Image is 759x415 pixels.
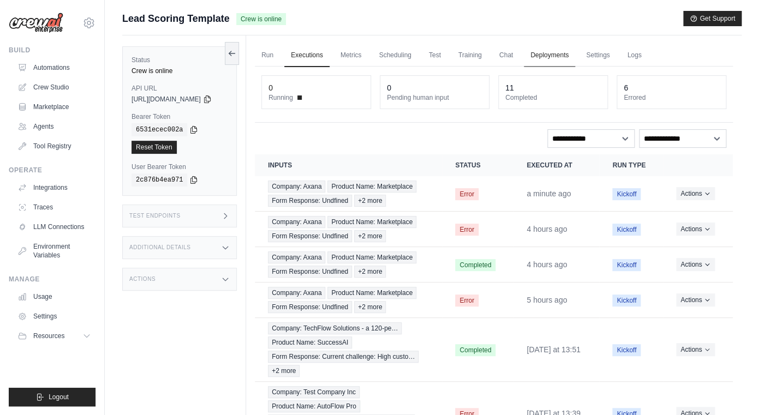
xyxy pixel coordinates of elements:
a: View execution details for Company [268,287,429,313]
dt: Completed [505,93,601,102]
div: Operate [9,166,95,175]
a: Settings [579,44,616,67]
span: Kickoff [612,188,641,200]
a: Metrics [334,44,368,67]
span: Company: TechFlow Solutions - a 120-pe… [268,322,402,334]
h3: Test Endpoints [129,213,181,219]
label: Bearer Token [132,112,228,121]
a: Chat [493,44,519,67]
a: Usage [13,288,95,305]
span: Running [268,93,293,102]
a: Agents [13,118,95,135]
a: Reset Token [132,141,177,154]
div: Build [9,46,95,55]
span: Company: Axana [268,287,325,299]
a: Run [255,44,280,67]
a: Logs [620,44,648,67]
img: Logo [9,13,63,33]
span: Resources [33,332,64,340]
span: Completed [455,344,495,356]
span: Product Name: Marketplace [327,181,416,193]
h3: Actions [129,276,156,282]
th: Executed at [513,154,599,176]
a: LLM Connections [13,218,95,236]
button: Logout [9,388,95,406]
a: Marketplace [13,98,95,116]
span: Product Name: Marketplace [327,216,416,228]
span: +2 more [354,230,386,242]
dt: Errored [624,93,719,102]
a: Integrations [13,179,95,196]
button: Actions for execution [676,343,715,356]
span: Kickoff [612,344,641,356]
span: Product Name: Marketplace [327,251,416,263]
span: Lead Scoring Template [122,11,230,26]
div: 0 [268,82,273,93]
span: [URL][DOMAIN_NAME] [132,95,201,104]
span: Completed [455,259,495,271]
span: Logout [49,393,69,401]
div: Crew is online [132,67,228,75]
span: Form Response: Undfined [268,301,352,313]
span: Error [455,224,479,236]
code: 2c876b4ea971 [132,173,187,187]
div: 0 [387,82,391,93]
button: Actions for execution [676,258,715,271]
span: Company: Test Company Inc [268,386,360,398]
span: Kickoff [612,224,641,236]
time: August 30, 2025 at 14:46 CEST [527,225,567,233]
a: View execution details for Company [268,251,429,278]
button: Actions for execution [676,293,715,306]
code: 6531ecec002a [132,123,187,136]
a: View execution details for Company [268,216,429,242]
a: View execution details for Company [268,181,429,207]
span: Form Response: Undfined [268,195,352,207]
button: Actions for execution [676,187,715,200]
span: Form Response: Undfined [268,230,352,242]
button: Resources [13,327,95,345]
span: +2 more [354,301,386,313]
span: +2 more [354,195,386,207]
a: Executions [284,44,330,67]
span: Product Name: AutoFlow Pro [268,400,360,412]
span: Company: Axana [268,181,325,193]
a: Traces [13,199,95,216]
button: Get Support [683,11,742,26]
button: Actions for execution [676,222,715,236]
time: August 30, 2025 at 18:41 CEST [527,189,571,198]
span: Company: Axana [268,251,325,263]
span: Form Response: Undfined [268,266,352,278]
span: Error [455,188,479,200]
div: 6 [624,82,628,93]
span: +2 more [268,365,300,377]
th: Status [442,154,513,176]
div: Manage [9,275,95,284]
label: User Bearer Token [132,163,228,171]
time: August 28, 2025 at 13:51 CEST [527,345,581,354]
a: Automations [13,59,95,76]
label: Status [132,56,228,64]
a: Environment Variables [13,238,95,264]
span: Kickoff [612,259,641,271]
div: 11 [505,82,514,93]
a: Settings [13,308,95,325]
a: View execution details for Company [268,322,429,377]
a: Deployments [524,44,575,67]
span: Error [455,294,479,306]
time: August 30, 2025 at 14:22 CEST [527,260,567,269]
th: Run Type [599,154,663,176]
span: +2 more [354,266,386,278]
time: August 30, 2025 at 14:12 CEST [527,296,567,304]
a: Test [422,44,447,67]
span: Company: Axana [268,216,325,228]
span: Form Response: Current challenge: High custo… [268,351,419,363]
a: Crew Studio [13,79,95,96]
span: Product Name: Marketplace [327,287,416,299]
h3: Additional Details [129,244,190,251]
a: Scheduling [372,44,417,67]
span: Kickoff [612,294,641,306]
span: Crew is online [236,13,286,25]
dt: Pending human input [387,93,482,102]
span: Product Name: SuccessAI [268,336,352,348]
label: API URL [132,84,228,93]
